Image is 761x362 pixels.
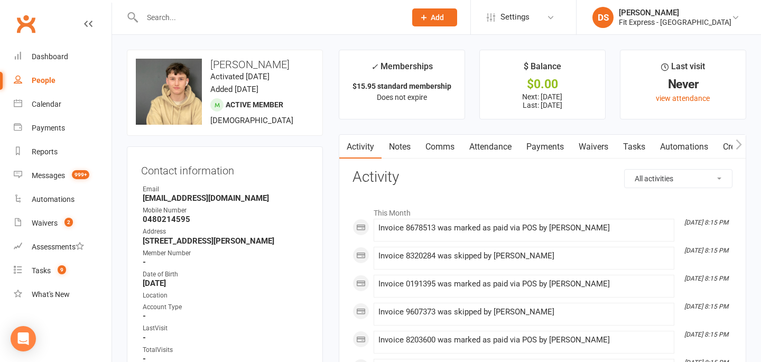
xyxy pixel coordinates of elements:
span: 999+ [72,170,89,179]
strong: [EMAIL_ADDRESS][DOMAIN_NAME] [143,193,309,203]
div: Memberships [371,60,433,79]
div: TotalVisits [143,345,309,355]
a: Automations [14,188,112,211]
div: LastVisit [143,323,309,333]
a: Payments [519,135,571,159]
span: 2 [64,218,73,227]
i: [DATE] 8:15 PM [684,219,728,226]
a: Reports [14,140,112,164]
div: Date of Birth [143,270,309,280]
div: Dashboard [32,52,68,61]
strong: 0480214595 [143,215,309,224]
span: Settings [500,5,530,29]
span: Add [431,13,444,22]
a: Notes [382,135,418,159]
a: Attendance [462,135,519,159]
div: Invoice 8203600 was marked as paid via POS by [PERSON_NAME] [378,336,670,345]
div: Address [143,227,309,237]
div: $ Balance [524,60,561,79]
a: Dashboard [14,45,112,69]
div: What's New [32,290,70,299]
a: Activity [339,135,382,159]
div: People [32,76,55,85]
div: Waivers [32,219,58,227]
a: Clubworx [13,11,39,37]
time: Added [DATE] [210,85,258,94]
div: Calendar [32,100,61,108]
h3: [PERSON_NAME] [136,59,314,70]
a: Messages 999+ [14,164,112,188]
strong: - [143,311,309,321]
a: Waivers [571,135,616,159]
a: Waivers 2 [14,211,112,235]
a: Tasks [616,135,653,159]
div: [PERSON_NAME] [619,8,731,17]
i: [DATE] 8:15 PM [684,331,728,338]
strong: - [143,257,309,267]
a: Assessments [14,235,112,259]
i: [DATE] 8:15 PM [684,303,728,310]
img: image1691963757.png [136,59,202,125]
span: Does not expire [377,93,427,101]
div: Email [143,184,309,194]
div: $0.00 [489,79,596,90]
span: 9 [58,265,66,274]
div: Payments [32,124,65,132]
h3: Contact information [141,161,309,177]
strong: [DATE] [143,279,309,288]
div: Tasks [32,266,51,275]
div: Location [143,291,309,301]
a: Tasks 9 [14,259,112,283]
div: DS [592,7,614,28]
p: Next: [DATE] Last: [DATE] [489,92,596,109]
div: Never [630,79,736,90]
div: Reports [32,147,58,156]
a: view attendance [656,94,710,103]
span: [DEMOGRAPHIC_DATA] [210,116,293,125]
a: Comms [418,135,462,159]
div: Invoice 8320284 was skipped by [PERSON_NAME] [378,252,670,261]
div: Invoice 0191395 was marked as paid via POS by [PERSON_NAME] [378,280,670,289]
input: Search... [139,10,398,25]
i: [DATE] 8:15 PM [684,275,728,282]
a: Automations [653,135,716,159]
h3: Activity [352,169,732,185]
i: ✓ [371,62,378,72]
button: Add [412,8,457,26]
a: Payments [14,116,112,140]
span: Active member [226,100,283,109]
strong: [STREET_ADDRESS][PERSON_NAME] [143,236,309,246]
div: Invoice 9607373 was skipped by [PERSON_NAME] [378,308,670,317]
div: Mobile Number [143,206,309,216]
time: Activated [DATE] [210,72,270,81]
div: Open Intercom Messenger [11,326,36,351]
strong: - [143,333,309,342]
div: Last visit [661,60,705,79]
div: Assessments [32,243,84,251]
a: Calendar [14,92,112,116]
div: Invoice 8678513 was marked as paid via POS by [PERSON_NAME] [378,224,670,233]
div: Messages [32,171,65,180]
div: Member Number [143,248,309,258]
strong: $15.95 standard membership [352,82,451,90]
a: What's New [14,283,112,307]
li: This Month [352,202,732,219]
i: [DATE] 8:15 PM [684,247,728,254]
div: Account Type [143,302,309,312]
div: Fit Express - [GEOGRAPHIC_DATA] [619,17,731,27]
a: People [14,69,112,92]
div: Automations [32,195,75,203]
